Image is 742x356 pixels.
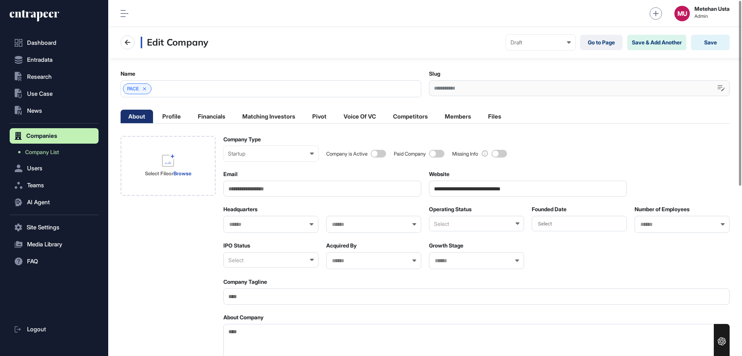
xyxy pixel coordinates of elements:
[190,110,233,123] li: Financials
[538,221,552,227] span: Select
[223,171,238,177] label: Email
[10,178,99,193] button: Teams
[480,110,509,123] li: Files
[429,71,440,77] label: Slug
[10,322,99,337] a: Logout
[580,35,623,50] a: Go to Page
[26,133,57,139] span: Companies
[336,110,384,123] li: Voice Of VC
[223,279,267,285] label: Company Tagline
[10,237,99,252] button: Media Library
[145,170,191,177] div: or
[394,151,426,157] div: Paid Company
[10,69,99,85] button: Research
[121,136,216,196] div: Company Logo
[452,151,478,157] div: Missing Info
[385,110,436,123] li: Competitors
[10,254,99,269] button: FAQ
[674,6,690,21] button: MU
[27,241,62,248] span: Media Library
[429,242,463,249] label: Growth Stage
[27,199,50,205] span: AI Agent
[27,40,56,46] span: Dashboard
[155,110,189,123] li: Profile
[121,136,216,196] div: Select FileorBrowse
[429,206,471,212] label: Operating Status
[141,37,208,48] h3: Edit Company
[27,165,43,171] span: Users
[127,86,139,92] span: PACE
[10,128,99,144] button: Companies
[228,151,314,157] div: Startup
[10,195,99,210] button: AI Agent
[694,6,730,12] strong: Metehan Usta
[532,206,567,212] label: Founded Date
[145,170,168,176] strong: Select File
[437,110,479,123] li: Members
[305,110,334,123] li: Pivot
[511,39,571,46] div: Draft
[635,206,689,212] label: Number of Employees
[10,161,99,176] button: Users
[691,35,730,50] button: Save
[121,110,153,123] li: About
[27,182,44,188] span: Teams
[429,216,524,231] div: Select
[223,314,264,320] label: About Company
[27,224,60,231] span: Site Settings
[10,35,99,51] a: Dashboard
[326,242,357,249] label: Acquired By
[223,252,318,268] div: Select
[223,242,250,249] label: IPO Status
[27,108,42,114] span: News
[27,91,53,97] span: Use Case
[10,103,99,119] button: News
[14,145,99,159] a: Company List
[694,14,730,19] span: Admin
[429,171,449,177] label: Website
[10,220,99,235] button: Site Settings
[223,136,261,142] label: Company Type
[27,258,38,264] span: FAQ
[27,326,46,332] span: Logout
[223,206,257,212] label: Headquarters
[174,170,191,176] a: Browse
[27,74,52,80] span: Research
[10,86,99,102] button: Use Case
[27,57,53,63] span: Entradata
[121,71,135,77] label: Name
[627,35,686,50] button: Save & Add Another
[10,52,99,68] button: Entradata
[235,110,303,123] li: Matching Investors
[25,149,59,155] span: Company List
[326,151,368,157] div: Company is Active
